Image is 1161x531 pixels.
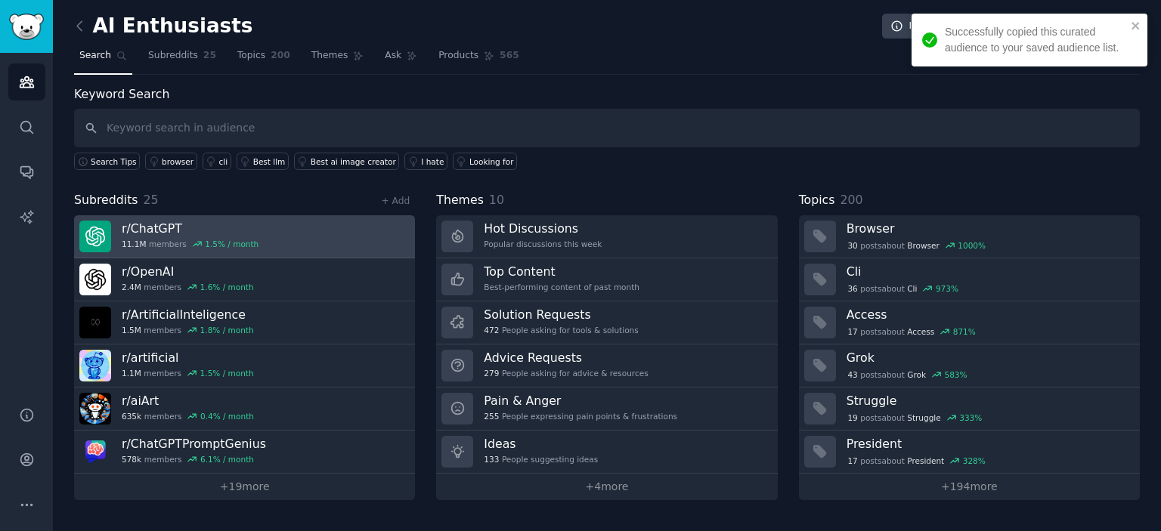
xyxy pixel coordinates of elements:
div: People asking for tools & solutions [484,325,638,335]
h3: r/ ArtificialInteligence [122,307,254,323]
span: Subreddits [148,49,198,63]
span: 11.1M [122,239,146,249]
img: ChatGPT [79,221,111,252]
div: 973 % [936,283,958,294]
a: Browser30postsaboutBrowser1000% [799,215,1140,258]
a: Best llm [237,153,289,170]
h3: Hot Discussions [484,221,602,236]
input: Keyword search in audience [74,109,1140,147]
a: Products565 [433,44,524,75]
span: 2.4M [122,282,141,292]
a: Solution Requests472People asking for tools & solutions [436,301,777,344]
a: Struggle19postsaboutStruggle333% [799,387,1140,431]
div: Looking for [469,156,514,167]
div: 1.5 % / month [205,239,259,249]
div: members [122,454,266,465]
div: post s about [847,325,977,338]
a: Topics200 [232,44,296,75]
span: Browser [907,240,940,251]
span: Themes [436,191,484,210]
a: Top ContentBest-performing content of past month [436,258,777,301]
a: Access17postsaboutAccess871% [799,301,1140,344]
span: Search [79,49,111,63]
span: 10 [489,193,504,207]
div: browser [162,156,193,167]
h3: Browser [847,221,1129,236]
span: 25 [144,193,159,207]
span: 279 [484,368,499,378]
h3: Struggle [847,393,1129,409]
div: post s about [847,239,987,252]
div: People suggesting ideas [484,454,598,465]
div: members [122,325,254,335]
div: Best llm [253,156,286,167]
a: Info [882,14,938,39]
h3: r/ ChatGPT [122,221,259,236]
div: 333 % [959,412,982,423]
span: 565 [500,49,519,63]
h3: Access [847,307,1129,323]
a: r/ChatGPT11.1Mmembers1.5% / month [74,215,415,258]
h3: Ideas [484,436,598,452]
button: Search Tips [74,153,140,170]
h3: Pain & Anger [484,393,677,409]
a: r/artificial1.1Mmembers1.5% / month [74,344,415,387]
span: 200 [271,49,290,63]
a: r/aiArt635kmembers0.4% / month [74,387,415,431]
span: 36 [847,283,857,294]
a: Cli36postsaboutCli973% [799,258,1140,301]
div: 328 % [963,455,986,466]
h3: Cli [847,264,1129,279]
a: + Add [381,196,410,206]
div: People expressing pain points & frustrations [484,411,677,421]
span: Topics [799,191,835,210]
span: 19 [847,412,857,423]
a: Ideas133People suggesting ideas [436,431,777,474]
h3: r/ aiArt [122,393,254,409]
span: 472 [484,325,499,335]
div: People asking for advice & resources [484,368,648,378]
span: Ask [385,49,401,63]
span: 30 [847,240,857,251]
div: 1000 % [958,240,986,251]
span: 17 [847,455,857,466]
a: r/ArtificialInteligence1.5Mmembers1.8% / month [74,301,415,344]
span: Products [438,49,478,63]
img: ArtificialInteligence [79,307,111,338]
img: OpenAI [79,264,111,295]
h3: President [847,436,1129,452]
button: close [1131,20,1141,32]
h3: Grok [847,350,1129,366]
h3: Advice Requests [484,350,648,366]
a: cli [203,153,231,170]
img: aiArt [79,393,111,424]
span: 635k [122,411,141,421]
h3: r/ artificial [122,350,254,366]
div: 1.5 % / month [200,368,254,378]
h3: Top Content [484,264,639,279]
div: cli [219,156,228,167]
h3: Solution Requests [484,307,638,323]
span: Cli [907,283,917,294]
span: Struggle [907,412,940,423]
div: Best ai image creator [311,156,396,167]
div: members [122,239,259,249]
span: 1.5M [122,325,141,335]
a: Subreddits25 [143,44,221,75]
span: Search Tips [91,156,137,167]
span: Topics [237,49,265,63]
div: post s about [847,454,987,468]
span: Grok [907,369,926,380]
a: r/ChatGPTPromptGenius578kmembers6.1% / month [74,431,415,474]
h3: r/ OpenAI [122,264,254,279]
span: 133 [484,454,499,465]
span: 255 [484,411,499,421]
a: Grok43postsaboutGrok583% [799,344,1140,387]
a: Advice Requests279People asking for advice & resources [436,344,777,387]
div: members [122,282,254,292]
div: 6.1 % / month [200,454,254,465]
div: 1.8 % / month [200,325,254,335]
span: Subreddits [74,191,138,210]
span: 43 [847,369,857,380]
img: ChatGPTPromptGenius [79,436,111,468]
